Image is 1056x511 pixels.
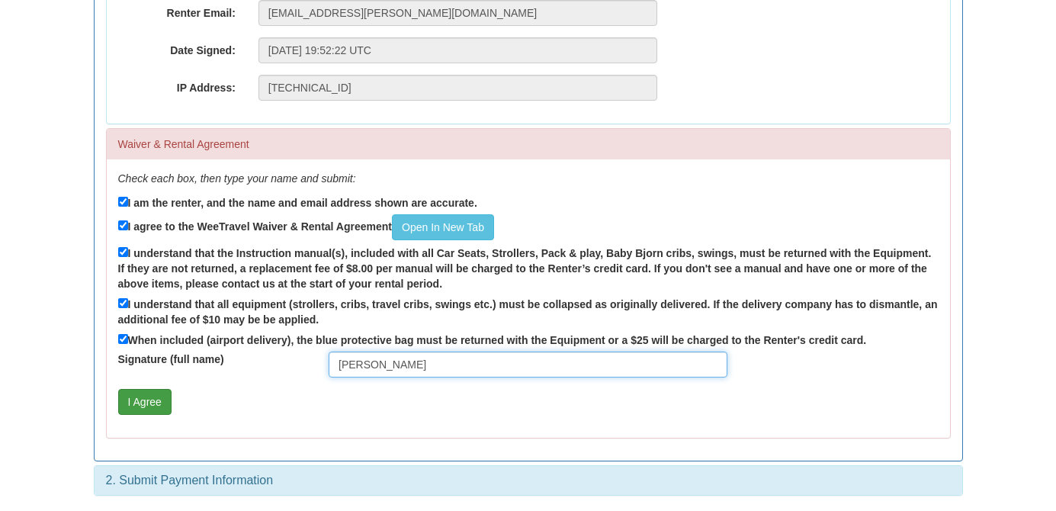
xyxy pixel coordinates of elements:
[107,352,318,367] label: Signature (full name)
[118,331,867,348] label: When included (airport delivery), the blue protective bag must be returned with the Equipment or ...
[107,37,247,58] label: Date Signed:
[118,214,494,240] label: I agree to the WeeTravel Waiver & Rental Agreement
[106,474,951,487] h3: 2. Submit Payment Information
[118,172,356,185] em: Check each box, then type your name and submit:
[392,214,494,240] a: Open In New Tab
[118,220,128,230] input: I agree to the WeeTravel Waiver & Rental AgreementOpen In New Tab
[118,247,128,257] input: I understand that the Instruction manual(s), included with all Car Seats, Strollers, Pack & play,...
[118,244,939,291] label: I understand that the Instruction manual(s), included with all Car Seats, Strollers, Pack & play,...
[118,334,128,344] input: When included (airport delivery), the blue protective bag must be returned with the Equipment or ...
[107,129,950,159] div: Waiver & Rental Agreement
[118,295,939,327] label: I understand that all equipment (strollers, cribs, travel cribs, swings etc.) must be collapsed a...
[118,389,172,415] button: I Agree
[107,75,247,95] label: IP Address:
[329,352,727,378] input: Full Name
[118,197,128,207] input: I am the renter, and the name and email address shown are accurate.
[118,298,128,308] input: I understand that all equipment (strollers, cribs, travel cribs, swings etc.) must be collapsed a...
[118,194,477,211] label: I am the renter, and the name and email address shown are accurate.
